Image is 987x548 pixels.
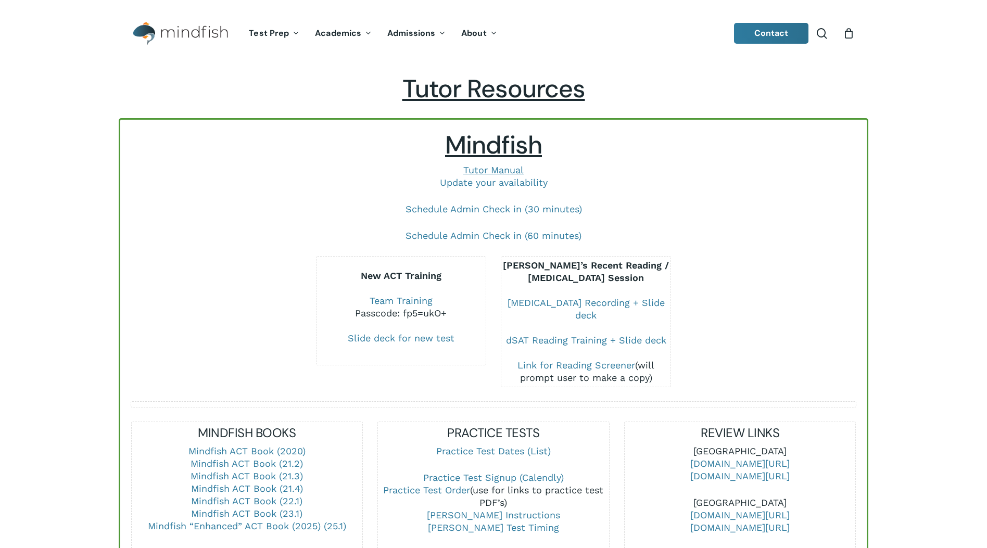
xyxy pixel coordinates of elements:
[508,297,665,321] a: [MEDICAL_DATA] Recording + Slide deck
[690,522,790,533] a: [DOMAIN_NAME][URL]
[517,360,635,371] a: Link for Reading Screener
[734,23,809,44] a: Contact
[383,485,470,495] a: Practice Test Order
[423,472,564,483] a: Practice Test Signup (Calendly)
[506,335,666,346] a: dSAT Reading Training + Slide deck
[428,522,559,533] a: [PERSON_NAME] Test Timing
[445,129,542,161] span: Mindfish
[461,28,487,39] span: About
[463,164,524,175] a: Tutor Manual
[191,470,303,481] a: Mindfish ACT Book (21.3)
[690,458,790,469] a: [DOMAIN_NAME][URL]
[249,28,289,39] span: Test Prep
[148,520,346,531] a: Mindfish “Enhanced” ACT Book (2025) (25.1)
[317,307,486,320] div: Passcode: fp5=ukO+
[503,260,669,283] b: [PERSON_NAME]’s Recent Reading / [MEDICAL_DATA] Session
[191,508,302,519] a: Mindfish ACT Book (23.1)
[625,496,855,548] p: [GEOGRAPHIC_DATA]
[241,29,307,38] a: Test Prep
[690,509,790,520] a: [DOMAIN_NAME][URL]
[402,72,585,105] span: Tutor Resources
[625,425,855,441] h5: REVIEW LINKS
[387,28,435,39] span: Admissions
[427,509,560,520] a: [PERSON_NAME] Instructions
[501,359,670,384] div: (will prompt user to make a copy)
[370,295,433,306] a: Team Training
[348,333,454,343] a: Slide deck for new test
[191,495,302,506] a: Mindfish ACT Book (22.1)
[307,29,379,38] a: Academics
[625,445,855,496] p: [GEOGRAPHIC_DATA]
[378,425,609,441] h5: PRACTICE TESTS
[315,28,361,39] span: Academics
[406,203,582,214] a: Schedule Admin Check in (30 minutes)
[361,270,441,281] b: New ACT Training
[191,458,303,469] a: Mindfish ACT Book (21.2)
[378,471,609,548] p: (use for links to practice test PDF’s)
[241,14,504,53] nav: Main Menu
[406,230,581,241] a: Schedule Admin Check in (60 minutes)
[440,177,548,188] a: Update your availability
[690,470,790,481] a: [DOMAIN_NAME][URL]
[453,29,505,38] a: About
[132,425,362,441] h5: MINDFISH BOOKS
[379,29,453,38] a: Admissions
[191,483,303,494] a: Mindfish ACT Book (21.4)
[436,445,551,456] a: Practice Test Dates (List)
[188,445,306,456] a: Mindfish ACT Book (2020)
[119,14,868,53] header: Main Menu
[754,28,789,39] span: Contact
